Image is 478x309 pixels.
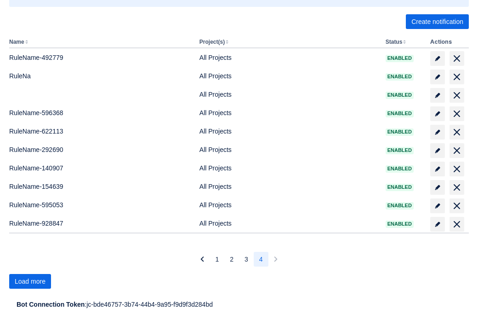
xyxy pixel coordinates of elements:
span: Enabled [386,185,414,190]
button: Name [9,39,24,45]
span: Load more [15,274,46,289]
div: : jc-bde46757-3b74-44b4-9a95-f9d9f3d284bd [17,300,461,309]
button: Create notification [406,14,469,29]
span: delete [451,71,462,82]
span: edit [434,128,441,136]
span: delete [451,127,462,138]
div: RuleName-140907 [9,163,192,173]
button: Next [268,252,283,267]
strong: Bot Connection Token [17,301,85,308]
span: 1 [215,252,219,267]
button: Load more [9,274,51,289]
div: All Projects [199,163,378,173]
div: RuleName-292690 [9,145,192,154]
span: edit [434,55,441,62]
button: Page 2 [224,252,239,267]
span: edit [434,73,441,81]
span: delete [451,108,462,119]
span: 2 [230,252,233,267]
span: edit [434,92,441,99]
span: delete [451,90,462,101]
span: Enabled [386,56,414,61]
span: Enabled [386,203,414,208]
div: All Projects [199,182,378,191]
span: edit [434,202,441,210]
span: 3 [245,252,248,267]
span: edit [434,221,441,228]
div: RuleName-154639 [9,182,192,191]
div: All Projects [199,90,378,99]
span: 4 [259,252,263,267]
button: Page 4 [254,252,268,267]
div: All Projects [199,200,378,210]
span: Create notification [411,14,463,29]
span: Enabled [386,166,414,171]
span: Enabled [386,111,414,116]
div: RuleName-622113 [9,127,192,136]
span: delete [451,219,462,230]
th: Actions [427,36,469,48]
div: RuleNa [9,71,192,81]
span: delete [451,53,462,64]
button: Page 3 [239,252,254,267]
nav: Pagination [195,252,283,267]
span: delete [451,163,462,175]
span: edit [434,110,441,117]
div: RuleName-928847 [9,219,192,228]
span: Enabled [386,93,414,98]
div: All Projects [199,108,378,117]
div: RuleName-596368 [9,108,192,117]
span: Enabled [386,222,414,227]
div: All Projects [199,219,378,228]
button: Page 1 [210,252,224,267]
button: Project(s) [199,39,225,45]
div: All Projects [199,53,378,62]
span: Enabled [386,129,414,134]
span: delete [451,200,462,211]
span: edit [434,147,441,154]
span: delete [451,145,462,156]
span: Enabled [386,74,414,79]
span: delete [451,182,462,193]
span: edit [434,184,441,191]
div: All Projects [199,71,378,81]
div: RuleName-492779 [9,53,192,62]
div: All Projects [199,127,378,136]
div: All Projects [199,145,378,154]
span: Enabled [386,148,414,153]
span: edit [434,165,441,173]
div: RuleName-595053 [9,200,192,210]
button: Previous [195,252,210,267]
button: Status [386,39,403,45]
